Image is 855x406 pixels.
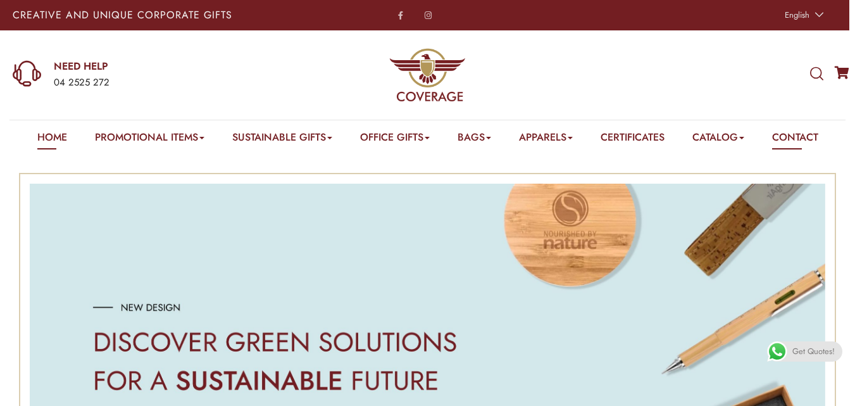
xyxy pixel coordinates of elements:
a: NEED HELP [54,60,279,73]
a: Home [37,130,67,149]
a: Office Gifts [360,130,430,149]
a: Sustainable Gifts [232,130,332,149]
span: Get Quotes! [792,341,835,362]
a: Apparels [519,130,573,149]
a: Bags [458,130,491,149]
a: Certificates [601,130,665,149]
a: Contact [772,130,818,149]
a: Catalog [692,130,744,149]
a: Promotional Items [95,130,204,149]
p: Creative and Unique Corporate Gifts [13,10,335,20]
div: 04 2525 272 [54,75,279,91]
a: English [778,6,827,24]
span: English [785,9,809,21]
